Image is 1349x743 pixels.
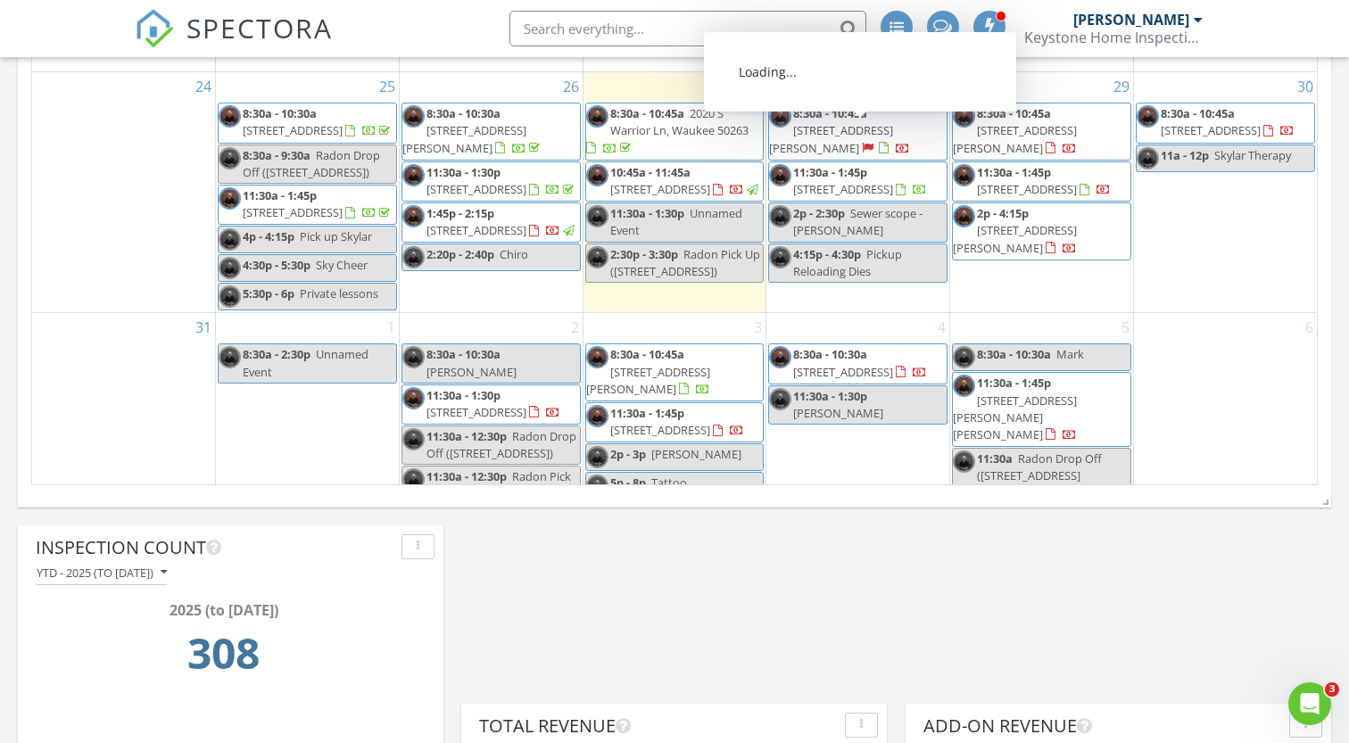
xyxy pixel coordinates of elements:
span: 4:15p - 4:30p [793,246,861,262]
img: img_0058_3.jpg [953,375,975,397]
a: 8:30a - 10:45a 2020 S Warrior Ln, Waukee 50263 [586,105,749,155]
div: Add-On Revenue [923,713,1282,739]
span: [STREET_ADDRESS] [426,181,526,197]
td: Go to August 31, 2025 [32,313,216,599]
img: img_0058_3.jpg [769,388,791,410]
a: 8:30a - 10:45a [STREET_ADDRESS][PERSON_NAME] [952,103,1131,161]
a: 11:30a - 1:45p [STREET_ADDRESS][PERSON_NAME][PERSON_NAME] [953,375,1077,442]
td: Go to September 5, 2025 [950,313,1134,599]
a: Go to September 4, 2025 [934,313,949,342]
img: img_0058_3.jpg [402,468,425,491]
span: 8:30a - 10:45a [610,105,684,121]
span: 11:30a - 1:30p [426,387,501,403]
img: img_0058_3.jpg [953,450,975,473]
span: 4p - 4:15p [243,228,294,244]
a: Go to August 30, 2025 [1294,72,1317,101]
div: 2025 (to [DATE]) [41,599,406,621]
span: 11:30a [977,450,1013,466]
a: 11:30a - 1:30p [STREET_ADDRESS] [426,164,577,197]
span: 8:30a - 10:30a [426,105,501,121]
img: img_0058_3.jpg [586,405,608,427]
img: img_0058_3.jpg [586,164,608,186]
a: 11:30a - 1:45p [STREET_ADDRESS] [610,405,744,438]
span: Sewer scope - [PERSON_NAME] [793,205,923,238]
a: 8:30a - 10:45a [STREET_ADDRESS][PERSON_NAME] [585,343,765,401]
span: 11:30a - 1:30p [610,205,684,221]
span: [STREET_ADDRESS][PERSON_NAME][PERSON_NAME] [953,392,1077,442]
iframe: Intercom live chat [1288,682,1331,725]
span: 8:30a - 10:45a [610,346,684,362]
a: 1:45p - 2:15p [STREET_ADDRESS] [401,202,581,243]
a: 8:30a - 10:30a [STREET_ADDRESS] [218,103,397,143]
span: [STREET_ADDRESS] [977,181,1077,197]
span: Unnamed Event [243,346,368,379]
span: 11:30a - 1:45p [793,164,867,180]
a: 8:30a - 10:30a [STREET_ADDRESS][PERSON_NAME] [401,103,581,161]
td: Go to August 30, 2025 [1133,72,1317,313]
span: [STREET_ADDRESS][PERSON_NAME] [769,122,893,155]
img: img_0058_3.jpg [402,346,425,368]
span: [STREET_ADDRESS][PERSON_NAME] [586,364,710,397]
a: 2p - 4:15p [STREET_ADDRESS][PERSON_NAME] [952,202,1131,260]
span: [STREET_ADDRESS] [610,422,710,438]
img: img_0058_3.jpg [402,387,425,409]
span: Pickup Reloading Dies [793,246,902,279]
span: Tattoo [651,475,687,491]
td: Go to September 4, 2025 [766,313,950,599]
span: [STREET_ADDRESS][PERSON_NAME] [953,222,1077,255]
img: img_0058_3.jpg [219,187,241,210]
span: 11:30a - 1:45p [977,164,1051,180]
a: Go to August 24, 2025 [192,72,215,101]
img: img_0058_3.jpg [586,205,608,227]
td: Go to August 27, 2025 [583,72,766,313]
span: [PERSON_NAME] [793,405,883,421]
img: img_0058_3.jpg [769,346,791,368]
img: img_0058_3.jpg [219,147,241,169]
span: [STREET_ADDRESS] [1161,122,1261,138]
a: Go to August 28, 2025 [926,72,949,101]
a: Go to August 25, 2025 [376,72,399,101]
a: Go to August 27, 2025 [742,72,766,101]
a: 11:30a - 1:30p [STREET_ADDRESS] [426,387,560,420]
a: 8:30a - 10:45a 2020 S Warrior Ln, Waukee 50263 [585,103,765,161]
a: 11:30a - 1:45p [STREET_ADDRESS] [977,164,1111,197]
a: 10:45a - 11:45a [STREET_ADDRESS] [585,161,765,202]
td: Go to August 24, 2025 [32,72,216,313]
a: 10:45a - 11:45a [STREET_ADDRESS] [610,164,761,197]
a: 8:30a - 10:30a [STREET_ADDRESS] [243,105,393,138]
button: YTD - 2025 (to [DATE]) [36,561,168,585]
a: 8:30a - 10:45a [STREET_ADDRESS] [1161,105,1295,138]
span: 2p - 4:15p [977,205,1029,221]
span: Radon Drop Off ([STREET_ADDRESS][PERSON_NAME][PERSON_NAME]) [953,450,1102,518]
a: Go to September 3, 2025 [750,313,766,342]
span: SPECTORA [186,9,333,46]
img: img_0058_3.jpg [953,346,975,368]
span: [STREET_ADDRESS] [243,204,343,220]
span: 8:30a - 10:30a [243,105,317,121]
a: Go to September 6, 2025 [1302,313,1317,342]
img: img_0058_3.jpg [402,164,425,186]
a: Go to August 29, 2025 [1110,72,1133,101]
img: img_0058_3.jpg [402,105,425,128]
img: img_0058_3.jpg [219,346,241,368]
img: img_0058_3.jpg [402,428,425,450]
a: Go to August 26, 2025 [559,72,583,101]
a: Go to September 5, 2025 [1118,313,1133,342]
span: 8:30a - 10:30a [977,346,1051,362]
a: Go to August 31, 2025 [192,313,215,342]
td: Go to August 29, 2025 [950,72,1134,313]
a: 11:30a - 1:45p [STREET_ADDRESS] [243,187,393,220]
a: 8:30a - 10:45a [STREET_ADDRESS][PERSON_NAME] [953,105,1077,155]
img: img_0058_3.jpg [586,446,608,468]
div: Total Revenue [479,713,838,739]
span: 8:30a - 10:45a [1161,105,1235,121]
td: Go to September 1, 2025 [216,313,400,599]
span: [STREET_ADDRESS] [793,364,893,380]
a: 11:30a - 1:30p [STREET_ADDRESS] [401,384,581,425]
span: 4:30p - 5:30p [243,257,310,273]
a: 8:30a - 10:45a [STREET_ADDRESS] [1136,103,1315,143]
a: 1:45p - 2:15p [STREET_ADDRESS] [426,205,577,238]
td: Go to August 25, 2025 [216,72,400,313]
span: 11:30a - 1:45p [977,375,1051,391]
a: SPECTORA [135,24,333,62]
